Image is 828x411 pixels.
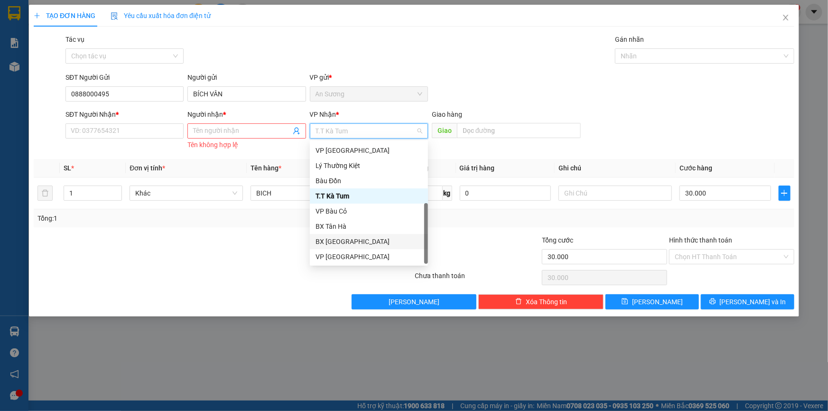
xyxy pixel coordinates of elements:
[8,8,84,19] div: An Sương
[316,124,422,138] span: T.T Kà Tum
[460,164,495,172] span: Giá trị hàng
[310,173,428,188] div: Bàu Đồn
[316,145,422,156] div: VP [GEOGRAPHIC_DATA]
[632,297,683,307] span: [PERSON_NAME]
[91,19,167,31] div: VƯỢNG
[432,123,457,138] span: Giao
[65,109,184,120] div: SĐT Người Nhận
[310,219,428,234] div: BX Tân Hà
[316,252,422,262] div: VP [GEOGRAPHIC_DATA]
[316,206,422,216] div: VP Bàu Cỏ
[772,5,799,31] button: Close
[460,186,551,201] input: 0
[310,158,428,173] div: Lý Thường Kiệt
[310,188,428,204] div: T.T Kà Tum
[389,297,439,307] span: [PERSON_NAME]
[7,51,22,61] span: CR :
[91,31,167,44] div: 0967777661
[8,9,23,19] span: Gửi:
[310,204,428,219] div: VP Bàu Cỏ
[37,186,53,201] button: delete
[669,236,732,244] label: Hình thức thanh toán
[310,111,336,118] span: VP Nhận
[779,186,791,201] button: plus
[779,189,790,197] span: plus
[310,143,428,158] div: VP Tân Bình
[34,12,40,19] span: plus
[251,186,364,201] input: VD: Bàn, Ghế
[111,12,211,19] span: Yêu cầu xuất hóa đơn điện tử
[7,50,85,61] div: 30.000
[316,176,422,186] div: Bàu Đồn
[605,294,699,309] button: save[PERSON_NAME]
[316,221,422,232] div: BX Tân Hà
[622,298,628,306] span: save
[91,8,167,19] div: T.T Kà Tum
[316,160,422,171] div: Lý Thường Kiệt
[34,12,95,19] span: TẠO ĐƠN HÀNG
[187,140,306,150] div: Tên không hợp lệ
[8,19,84,31] div: BÍCH VÂN
[251,164,281,172] span: Tên hàng
[130,164,165,172] span: Đơn vị tính
[111,12,118,20] img: icon
[316,236,422,247] div: BX [GEOGRAPHIC_DATA]
[37,213,320,224] div: Tổng: 1
[91,9,113,19] span: Nhận:
[679,164,712,172] span: Cước hàng
[414,271,541,287] div: Chưa thanh toán
[310,72,428,83] div: VP gửi
[8,31,84,44] div: 0888000495
[88,66,101,79] span: SL
[64,164,71,172] span: SL
[515,298,522,306] span: delete
[310,249,428,264] div: VP Ninh Sơn
[782,14,790,21] span: close
[542,236,573,244] span: Tổng cước
[293,127,300,135] span: user-add
[555,159,676,177] th: Ghi chú
[352,294,477,309] button: [PERSON_NAME]
[478,294,604,309] button: deleteXóa Thông tin
[558,186,672,201] input: Ghi Chú
[65,36,84,43] label: Tác vụ
[316,87,422,101] span: An Sương
[443,186,452,201] span: kg
[187,109,306,120] div: Người nhận
[720,297,786,307] span: [PERSON_NAME] và In
[526,297,567,307] span: Xóa Thông tin
[8,67,167,79] div: Tên hàng: BICH ( : 1 )
[709,298,716,306] span: printer
[701,294,794,309] button: printer[PERSON_NAME] và In
[187,72,306,83] div: Người gửi
[310,234,428,249] div: BX Tân Châu
[135,186,237,200] span: Khác
[316,191,422,201] div: T.T Kà Tum
[615,36,644,43] label: Gán nhãn
[65,72,184,83] div: SĐT Người Gửi
[432,111,462,118] span: Giao hàng
[457,123,581,138] input: Dọc đường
